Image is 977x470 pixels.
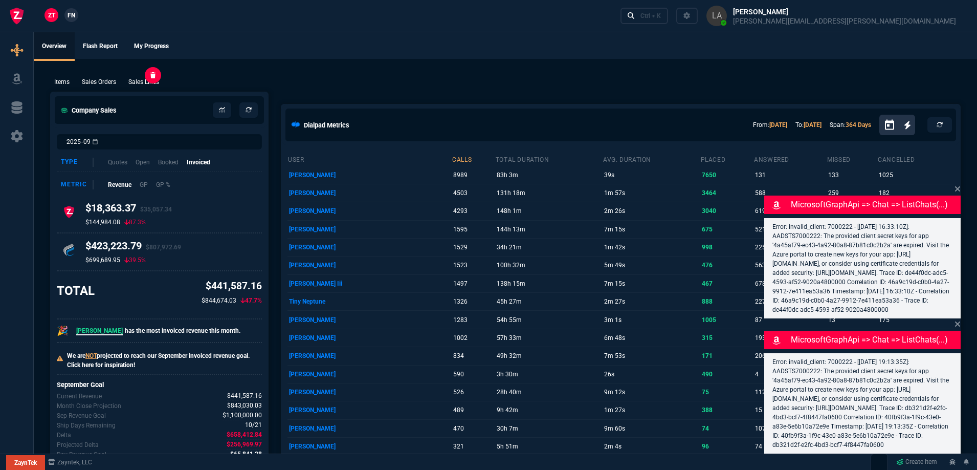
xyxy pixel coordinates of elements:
[453,313,493,327] p: 1283
[772,222,952,314] p: Error: invalid_client: 7000222 - [[DATE] 16:33:10Z]: AADSTS7000222: The provided client secret ke...
[221,450,262,459] p: spec.value
[223,411,262,420] span: Company Revenue Goal for Sep.
[755,186,825,200] p: 588
[289,168,450,182] p: [PERSON_NAME]
[604,421,698,436] p: 9m 60s
[217,440,262,450] p: spec.value
[604,331,698,345] p: 6m 48s
[604,367,698,381] p: 26s
[702,204,752,218] p: 3040
[497,204,601,218] p: 148h 1m
[108,158,127,167] p: Quotes
[497,367,601,381] p: 3h 30m
[289,240,450,254] p: [PERSON_NAME]
[34,32,75,61] a: Overview
[828,168,876,182] p: 133
[202,296,236,305] p: $844,674.03
[702,186,752,200] p: 3464
[85,218,120,226] p: $144,984.08
[156,180,170,189] p: GP %
[227,401,262,411] span: Uses current month's data to project the month's close.
[289,439,450,454] p: [PERSON_NAME]
[755,439,825,454] p: 74
[140,180,148,189] p: GP
[289,331,450,345] p: [PERSON_NAME]
[453,204,493,218] p: 4293
[289,222,450,237] p: [PERSON_NAME]
[230,450,262,459] span: Delta divided by the remaining ship days.
[57,440,99,450] p: The difference between the current month's Revenue goal and projected month-end.
[604,258,698,272] p: 5m 49s
[75,32,126,61] a: Flash Report
[877,152,954,166] th: cancelled
[453,403,493,417] p: 489
[755,313,825,327] p: 87
[289,294,450,309] p: Tiny Neptune
[495,152,603,166] th: total duration
[702,403,752,417] p: 388
[304,120,349,130] h5: Dialpad Metrics
[604,204,698,218] p: 2m 26s
[795,120,821,130] p: To:
[218,401,262,411] p: spec.value
[453,186,493,200] p: 4503
[755,385,825,399] p: 112
[497,276,601,291] p: 138h 15m
[755,276,825,291] p: 678
[289,313,450,327] p: [PERSON_NAME]
[453,168,493,182] p: 8989
[497,421,601,436] p: 30h 7m
[57,411,106,420] p: Company Revenue Goal for Sep.
[61,105,117,115] h5: Company Sales
[146,244,181,251] span: $807,972.69
[202,279,262,294] p: $441,587.16
[57,392,102,401] p: Revenue for Sep.
[158,158,179,167] p: Booked
[702,222,752,237] p: 675
[702,294,752,309] p: 888
[213,411,262,420] p: spec.value
[453,385,493,399] p: 526
[54,77,70,87] p: Items
[245,420,262,430] span: Out of 21 ship days in Sep - there are 10 remaining.
[140,206,172,213] span: $35,057.34
[755,367,825,381] p: 4
[227,440,262,450] span: The difference between the current month's Revenue goal and projected month-end.
[61,158,94,167] div: Type
[128,77,159,87] p: Sales Lines
[48,11,55,20] span: ZT
[497,385,601,399] p: 28h 40m
[791,199,959,211] p: MicrosoftGraphApi => chat => listChats(...)
[791,334,959,346] p: MicrosoftGraphApi => chat => listChats(...)
[702,367,752,381] p: 490
[497,403,601,417] p: 9h 42m
[453,222,493,237] p: 1595
[57,381,262,389] h6: September Goal
[755,294,825,309] p: 227
[702,276,752,291] p: 467
[57,421,116,430] p: Out of 21 ship days in Sep - there are 10 remaining.
[57,324,68,338] p: 🎉
[702,168,752,182] p: 7650
[453,258,493,272] p: 1523
[497,294,601,309] p: 45h 27m
[124,218,146,226] p: 87.3%
[453,276,493,291] p: 1497
[755,421,825,436] p: 107
[702,385,752,399] p: 75
[82,77,116,87] p: Sales Orders
[497,222,601,237] p: 144h 13m
[85,352,97,359] span: NOT
[289,204,450,218] p: [PERSON_NAME]
[85,202,172,218] h4: $18,363.37
[700,152,754,166] th: placed
[772,357,952,450] p: Error: invalid_client: 7000222 - [[DATE] 19:13:35Z]: AADSTS7000222: The provided client secret ke...
[753,152,827,166] th: answered
[769,121,787,129] a: [DATE]
[287,152,452,166] th: user
[453,331,493,345] p: 1002
[289,258,450,272] p: [PERSON_NAME]
[755,168,825,182] p: 131
[240,296,262,305] p: 47.7%
[702,258,752,272] p: 476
